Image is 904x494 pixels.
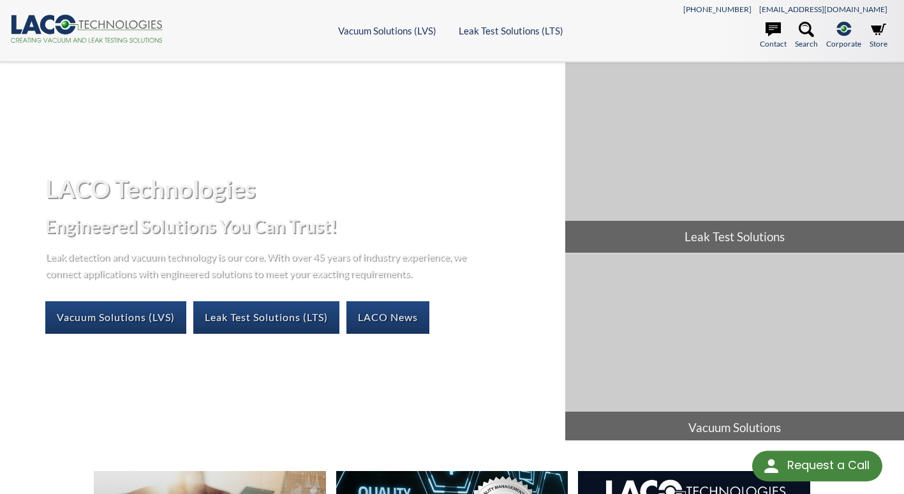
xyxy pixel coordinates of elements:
[338,25,436,36] a: Vacuum Solutions (LVS)
[45,214,555,238] h2: Engineered Solutions You Can Trust!
[752,451,882,481] div: Request a Call
[795,22,818,50] a: Search
[826,38,861,50] span: Corporate
[45,173,555,204] h1: LACO Technologies
[683,4,752,14] a: [PHONE_NUMBER]
[565,253,904,444] a: Vacuum Solutions
[787,451,870,480] div: Request a Call
[45,248,473,281] p: Leak detection and vacuum technology is our core. With over 45 years of industry experience, we c...
[759,4,887,14] a: [EMAIL_ADDRESS][DOMAIN_NAME]
[565,221,904,253] span: Leak Test Solutions
[346,301,429,333] a: LACO News
[565,63,904,253] a: Leak Test Solutions
[459,25,563,36] a: Leak Test Solutions (LTS)
[870,22,887,50] a: Store
[760,22,787,50] a: Contact
[761,456,782,476] img: round button
[565,412,904,444] span: Vacuum Solutions
[193,301,339,333] a: Leak Test Solutions (LTS)
[45,301,186,333] a: Vacuum Solutions (LVS)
